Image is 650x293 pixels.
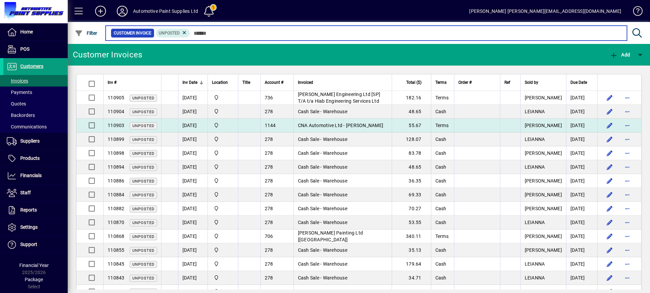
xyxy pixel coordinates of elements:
[3,87,68,98] a: Payments
[525,137,545,142] span: LEIANNA
[265,109,273,114] span: 278
[212,205,234,212] span: Automotive Paint Supplies Ltd
[566,188,597,202] td: [DATE]
[73,27,99,39] button: Filter
[3,121,68,132] a: Communications
[3,98,68,109] a: Quotes
[212,219,234,226] span: Automotive Paint Supplies Ltd
[435,247,447,253] span: Cash
[504,79,516,86] div: Ref
[265,247,273,253] span: 278
[178,132,208,146] td: [DATE]
[178,202,208,216] td: [DATE]
[604,245,615,255] button: Edit
[622,120,633,131] button: More options
[3,185,68,201] a: Staff
[435,137,447,142] span: Cash
[622,217,633,228] button: More options
[525,150,562,156] span: [PERSON_NAME]
[3,150,68,167] a: Products
[132,124,154,128] span: Unposted
[132,207,154,211] span: Unposted
[133,6,198,17] div: Automotive Paint Supplies Ltd
[265,192,273,197] span: 278
[73,49,142,60] div: Customer Invoices
[525,164,545,170] span: LEIANNA
[622,148,633,158] button: More options
[212,260,234,268] span: Automotive Paint Supplies Ltd
[242,79,256,86] div: Title
[610,52,630,57] span: Add
[19,263,49,268] span: Financial Year
[392,132,431,146] td: 128.07
[178,160,208,174] td: [DATE]
[392,119,431,132] td: 55.67
[132,248,154,253] span: Unposted
[435,192,447,197] span: Cash
[298,178,347,184] span: Cash Sale - Warehouse
[622,134,633,145] button: More options
[108,95,125,100] span: 110905
[525,275,545,280] span: LEIANNA
[570,79,587,86] span: Due Date
[212,246,234,254] span: Automotive Paint Supplies Ltd
[604,148,615,158] button: Edit
[20,190,31,195] span: Staff
[566,146,597,160] td: [DATE]
[132,262,154,267] span: Unposted
[435,206,447,211] span: Cash
[566,216,597,229] td: [DATE]
[622,106,633,117] button: More options
[178,119,208,132] td: [DATE]
[20,64,43,69] span: Customers
[212,79,234,86] div: Location
[178,243,208,257] td: [DATE]
[392,257,431,271] td: 179.64
[108,192,125,197] span: 110884
[525,206,562,211] span: [PERSON_NAME]
[108,109,125,114] span: 110904
[265,150,273,156] span: 278
[90,5,111,17] button: Add
[566,160,597,174] td: [DATE]
[108,79,157,86] div: Inv #
[20,207,37,213] span: Reports
[212,191,234,198] span: Automotive Paint Supplies Ltd
[604,203,615,214] button: Edit
[566,119,597,132] td: [DATE]
[525,234,562,239] span: [PERSON_NAME]
[392,188,431,202] td: 69.33
[265,164,273,170] span: 278
[525,95,562,100] span: [PERSON_NAME]
[3,133,68,150] a: Suppliers
[3,41,68,58] a: POS
[604,217,615,228] button: Edit
[392,174,431,188] td: 36.35
[265,206,273,211] span: 278
[604,134,615,145] button: Edit
[3,24,68,41] a: Home
[392,271,431,285] td: 34.71
[212,94,234,101] span: Automotive Paint Supplies Ltd
[566,174,597,188] td: [DATE]
[20,242,37,247] span: Support
[182,79,203,86] div: Inv Date
[156,29,190,38] mat-chip: Customer Invoice Status: Unposted
[178,271,208,285] td: [DATE]
[525,79,538,86] span: Sold by
[628,1,642,23] a: Knowledge Base
[7,101,26,106] span: Quotes
[566,271,597,285] td: [DATE]
[108,220,125,225] span: 110870
[608,49,632,61] button: Add
[604,189,615,200] button: Edit
[604,120,615,131] button: Edit
[212,136,234,143] span: Automotive Paint Supplies Ltd
[108,261,125,267] span: 110845
[392,229,431,243] td: 340.11
[622,162,633,172] button: More options
[435,261,447,267] span: Cash
[435,123,449,128] span: Terms
[298,206,347,211] span: Cash Sale - Warehouse
[604,92,615,103] button: Edit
